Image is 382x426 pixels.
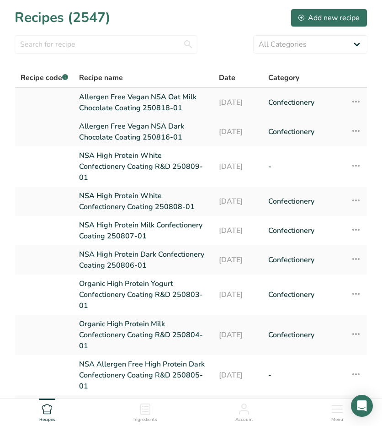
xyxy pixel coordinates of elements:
h1: Recipes (2547) [15,7,111,28]
span: Category [268,72,299,83]
a: NSA Allergen Free High Protein Dark Confectionery Coating R&D 250805-01 [79,359,208,392]
a: Confectionery [268,249,340,271]
span: Recipe name [79,72,123,83]
a: Organic High Protein Milk Confectionery Coating R&D 250804-01 [79,318,208,351]
a: Ingredients [133,399,157,424]
div: Add new recipe [298,12,360,23]
span: Account [235,416,253,423]
a: [DATE] [219,278,257,311]
a: Confectionery [268,220,340,242]
span: Ingredients [133,416,157,423]
a: Confectionery [268,92,340,113]
div: Open Intercom Messenger [351,395,373,417]
a: Organic High Protein Yogurt Confectionery Coating R&D 250803-01 [79,278,208,311]
a: Confectionery [268,278,340,311]
a: NSA High Protein Milk Confectionery Coating 250807-01 [79,220,208,242]
a: Account [235,399,253,424]
a: [DATE] [219,359,257,392]
a: NSA High Protein Dark Confectionery Coating 250806-01 [79,249,208,271]
a: [DATE] [219,190,257,212]
span: Menu [331,416,343,423]
a: Allergen Free Vegan NSA Oat Milk Chocolate Coating 250818-01 [79,92,208,113]
a: [DATE] [219,121,257,143]
a: Confectionery [268,318,340,351]
a: NSA High Protein White Confectionery Coating 250808-01 [79,190,208,212]
a: [DATE] [219,150,257,183]
a: NSA High Protein White Confectionery Coating R&D 250809-01 [79,150,208,183]
a: [DATE] [219,220,257,242]
a: Recipes [39,399,55,424]
a: - [268,150,340,183]
button: Add new recipe [291,9,367,27]
a: Confectionery [268,121,340,143]
a: [DATE] [219,318,257,351]
a: Allergen Free Vegan NSA Dark Chocolate Coating 250816-01 [79,121,208,143]
a: Confectionery [268,190,340,212]
a: [DATE] [219,92,257,113]
a: [DATE] [219,249,257,271]
span: Recipe code [21,73,68,83]
span: Date [219,72,235,83]
input: Search for recipe [15,35,197,54]
a: - [268,359,340,392]
span: Recipes [39,416,55,423]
